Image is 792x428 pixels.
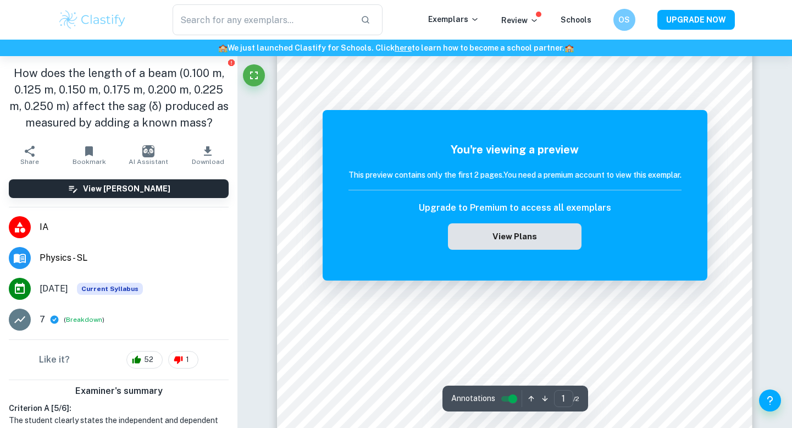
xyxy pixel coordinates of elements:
[2,42,790,54] h6: We just launched Clastify for Schools. Click to learn how to become a school partner.
[138,354,159,365] span: 52
[58,9,128,31] img: Clastify logo
[83,183,170,195] h6: View [PERSON_NAME]
[73,158,106,166] span: Bookmark
[119,140,178,171] button: AI Assistant
[77,283,143,295] div: This exemplar is based on the current syllabus. Feel free to refer to it for inspiration/ideas wh...
[395,43,412,52] a: here
[419,201,611,215] h6: Upgrade to Premium to access all exemplars
[243,64,265,86] button: Fullscreen
[573,394,579,404] span: / 2
[227,58,235,67] button: Report issue
[561,15,591,24] a: Schools
[564,43,574,52] span: 🏫
[618,14,630,26] h6: OS
[64,315,104,325] span: ( )
[348,141,682,158] h5: You're viewing a preview
[180,354,195,365] span: 1
[9,179,229,198] button: View [PERSON_NAME]
[348,169,682,181] h6: This preview contains only the first 2 pages. You need a premium account to view this exemplar.
[613,9,635,31] button: OS
[40,221,229,234] span: IA
[428,13,479,25] p: Exemplars
[40,282,68,295] span: [DATE]
[77,283,143,295] span: Current Syllabus
[142,145,154,157] img: AI Assistant
[178,140,237,171] button: Download
[759,389,781,411] button: Help and Feedback
[59,140,119,171] button: Bookmark
[218,43,228,52] span: 🏫
[20,158,39,166] span: Share
[40,251,229,265] span: Physics - SL
[129,158,168,166] span: AI Assistant
[40,313,45,326] p: 7
[448,223,581,250] button: View Plans
[9,65,229,131] h1: How does the length of a beam (0.100 m, 0.125 m, 0.150 m, 0.175 m, 0.200 m, 0.225 m, 0.250 m) aff...
[173,4,352,35] input: Search for any exemplars...
[192,158,224,166] span: Download
[39,353,70,366] h6: Like it?
[4,385,233,398] h6: Examiner's summary
[66,315,102,325] button: Breakdown
[451,393,495,404] span: Annotations
[501,14,539,26] p: Review
[657,10,735,30] button: UPGRADE NOW
[9,402,229,414] h6: Criterion A [ 5 / 6 ]:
